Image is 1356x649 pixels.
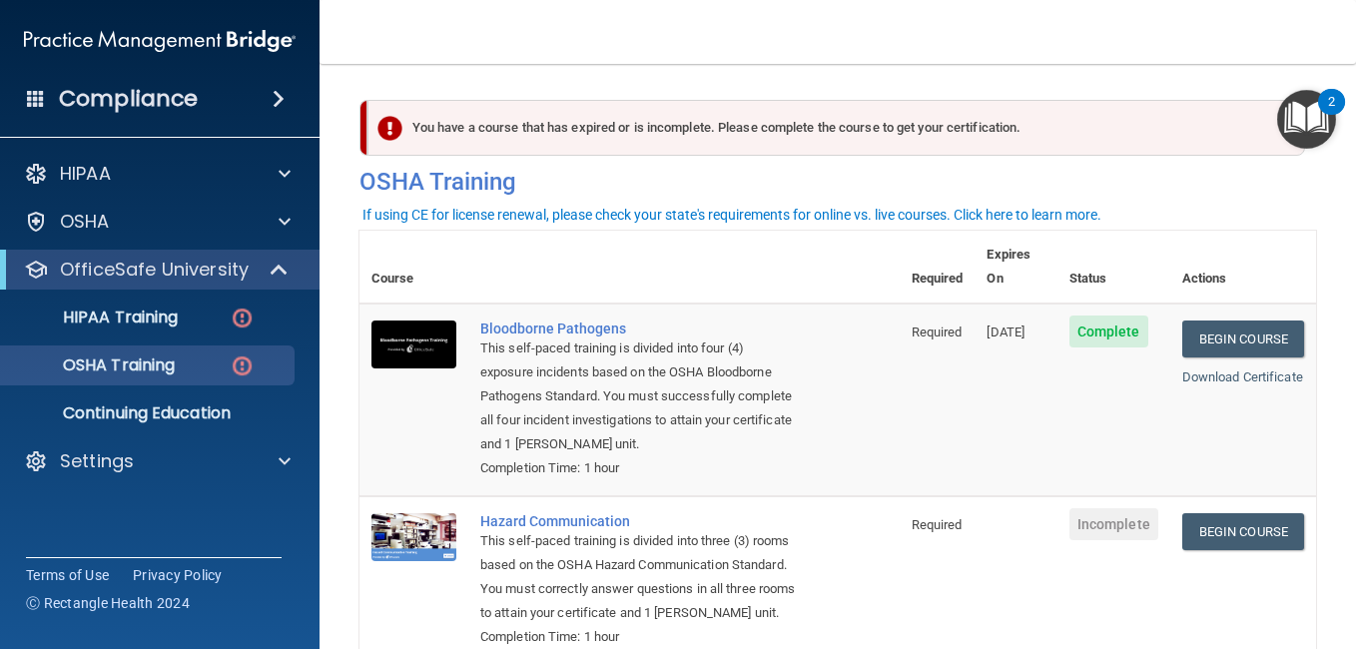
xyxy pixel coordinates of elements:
[1182,321,1304,357] a: Begin Course
[480,529,800,625] div: This self-paced training is divided into three (3) rooms based on the OSHA Hazard Communication S...
[60,210,110,234] p: OSHA
[1182,369,1303,384] a: Download Certificate
[24,21,296,61] img: PMB logo
[24,258,290,282] a: OfficeSafe University
[230,353,255,378] img: danger-circle.6113f641.png
[1069,508,1158,540] span: Incomplete
[133,565,223,585] a: Privacy Policy
[1057,231,1170,304] th: Status
[367,100,1305,156] div: You have a course that has expired or is incomplete. Please complete the course to get your certi...
[359,205,1104,225] button: If using CE for license renewal, please check your state's requirements for online vs. live cours...
[359,231,468,304] th: Course
[1170,231,1316,304] th: Actions
[480,336,800,456] div: This self-paced training is divided into four (4) exposure incidents based on the OSHA Bloodborne...
[59,85,198,113] h4: Compliance
[26,565,109,585] a: Terms of Use
[13,403,286,423] p: Continuing Education
[13,355,175,375] p: OSHA Training
[377,116,402,141] img: exclamation-circle-solid-danger.72ef9ffc.png
[60,162,111,186] p: HIPAA
[1069,316,1148,347] span: Complete
[60,258,249,282] p: OfficeSafe University
[987,324,1024,339] span: [DATE]
[1182,513,1304,550] a: Begin Course
[912,324,963,339] span: Required
[359,168,1316,196] h4: OSHA Training
[912,517,963,532] span: Required
[24,449,291,473] a: Settings
[230,306,255,330] img: danger-circle.6113f641.png
[900,231,976,304] th: Required
[480,625,800,649] div: Completion Time: 1 hour
[60,449,134,473] p: Settings
[1328,102,1335,128] div: 2
[24,162,291,186] a: HIPAA
[26,593,190,613] span: Ⓒ Rectangle Health 2024
[24,210,291,234] a: OSHA
[362,208,1101,222] div: If using CE for license renewal, please check your state's requirements for online vs. live cours...
[1277,90,1336,149] button: Open Resource Center, 2 new notifications
[480,513,800,529] a: Hazard Communication
[480,456,800,480] div: Completion Time: 1 hour
[13,308,178,327] p: HIPAA Training
[975,231,1056,304] th: Expires On
[480,321,800,336] a: Bloodborne Pathogens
